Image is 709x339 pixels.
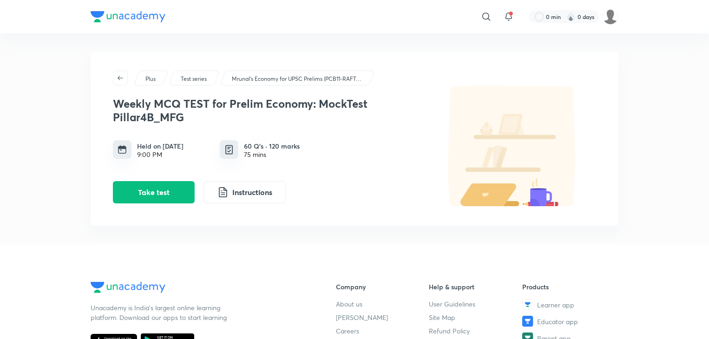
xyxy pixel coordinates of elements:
a: Careers [336,326,429,336]
a: Site Map [429,313,523,322]
h6: Held on [DATE] [137,141,184,151]
h3: Weekly MCQ TEST for Prelim Economy: MockTest Pillar4B_MFG [113,97,424,124]
div: 9:00 PM [137,151,184,158]
span: Educator app [537,317,578,326]
a: [PERSON_NAME] [336,313,429,322]
a: Refund Policy [429,326,523,336]
p: Unacademy is India’s largest online learning platform. Download our apps to start learning [91,303,230,322]
span: Learner app [537,300,574,310]
img: Company Logo [91,11,165,22]
div: 75 mins [244,151,300,158]
a: Test series [179,75,209,83]
p: Test series [181,75,207,83]
img: streak [566,12,576,21]
a: Learner app [522,299,616,310]
a: About us [336,299,429,309]
h6: Products [522,282,616,292]
a: Mrunal’s Economy for UPSC Prelims (PCB11-RAFTAAR) [230,75,364,83]
h6: Help & support [429,282,523,292]
img: Company Logo [91,282,165,293]
h6: Company [336,282,429,292]
button: Instructions [204,181,286,203]
img: quiz info [223,144,235,156]
p: Mrunal’s Economy for UPSC Prelims (PCB11-RAFTAAR) [232,75,362,83]
img: Learner app [522,299,533,310]
img: Disha Chopra [603,9,618,25]
a: User Guidelines [429,299,523,309]
p: Plus [145,75,156,83]
span: Careers [336,326,359,336]
img: Educator app [522,316,533,327]
h6: 60 Q’s · 120 marks [244,141,300,151]
img: instruction [217,187,229,198]
img: timing [118,145,127,154]
a: Company Logo [91,282,306,295]
button: Take test [113,181,195,203]
a: Plus [144,75,158,83]
a: Educator app [522,316,616,327]
img: default [429,85,596,206]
